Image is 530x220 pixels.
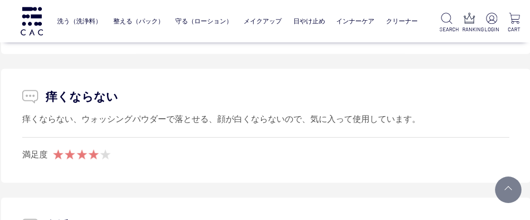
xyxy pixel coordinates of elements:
p: CART [507,25,522,33]
a: クリーナー [386,10,418,32]
p: LOGIN [484,25,499,33]
a: 洗う（洗浄料） [57,10,102,32]
p: SEARCH [439,25,454,33]
a: SEARCH [439,13,454,33]
a: RANKING [462,13,477,33]
a: LOGIN [484,13,499,33]
p: RANKING [462,25,477,33]
img: logo [19,7,44,36]
a: 日やけ止め [293,10,325,32]
a: 整える（パック） [113,10,164,32]
a: CART [507,13,522,33]
a: メイクアップ [244,10,282,32]
a: 守る（ローション） [175,10,232,32]
div: 満足度 [22,148,48,161]
a: インナーケア [336,10,374,32]
p: 痒くならない [22,88,509,105]
div: 痒くならない、ウォッシングパウダーで落とせる、顔が白くならないので、気に入って使用しています。 [22,112,509,126]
